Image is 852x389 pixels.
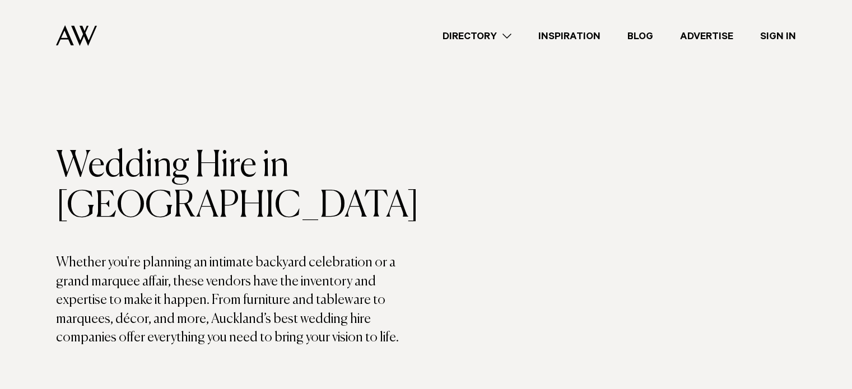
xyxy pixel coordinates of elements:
a: Sign In [747,29,809,44]
img: Auckland Weddings Logo [56,25,97,46]
h1: Wedding Hire in [GEOGRAPHIC_DATA] [56,146,426,227]
a: Advertise [667,29,747,44]
a: Blog [614,29,667,44]
p: Whether you're planning an intimate backyard celebration or a grand marquee affair, these vendors... [56,254,426,348]
a: Inspiration [525,29,614,44]
a: Directory [429,29,525,44]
